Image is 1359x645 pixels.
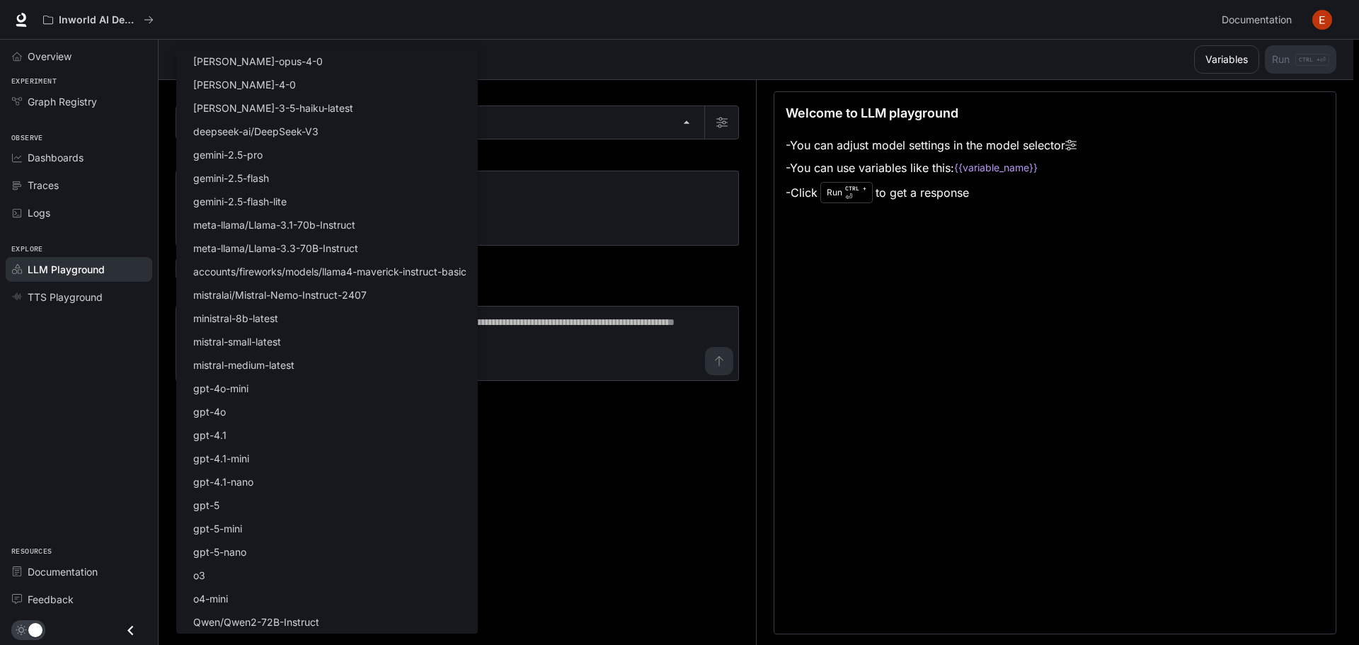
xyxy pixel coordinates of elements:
[193,358,294,372] p: mistral-medium-latest
[193,498,219,513] p: gpt-5
[193,334,281,349] p: mistral-small-latest
[193,241,358,256] p: meta-llama/Llama-3.3-70B-Instruct
[193,264,466,279] p: accounts/fireworks/models/llama4-maverick-instruct-basic
[193,544,246,559] p: gpt-5-nano
[193,451,249,466] p: gpt-4.1-mini
[193,287,367,302] p: mistralai/Mistral-Nemo-Instruct-2407
[193,54,323,69] p: [PERSON_NAME]-opus-4-0
[193,474,253,489] p: gpt-4.1-nano
[193,381,248,396] p: gpt-4o-mini
[193,568,205,583] p: o3
[193,194,287,209] p: gemini-2.5-flash-lite
[193,101,353,115] p: [PERSON_NAME]-3-5-haiku-latest
[193,521,242,536] p: gpt-5-mini
[193,147,263,162] p: gemini-2.5-pro
[193,428,226,443] p: gpt-4.1
[193,615,319,629] p: Qwen/Qwen2-72B-Instruct
[193,171,269,185] p: gemini-2.5-flash
[193,124,319,139] p: deepseek-ai/DeepSeek-V3
[193,404,226,419] p: gpt-4o
[193,217,355,232] p: meta-llama/Llama-3.1-70b-Instruct
[193,591,228,606] p: o4-mini
[193,311,278,326] p: ministral-8b-latest
[193,77,296,92] p: [PERSON_NAME]-4-0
